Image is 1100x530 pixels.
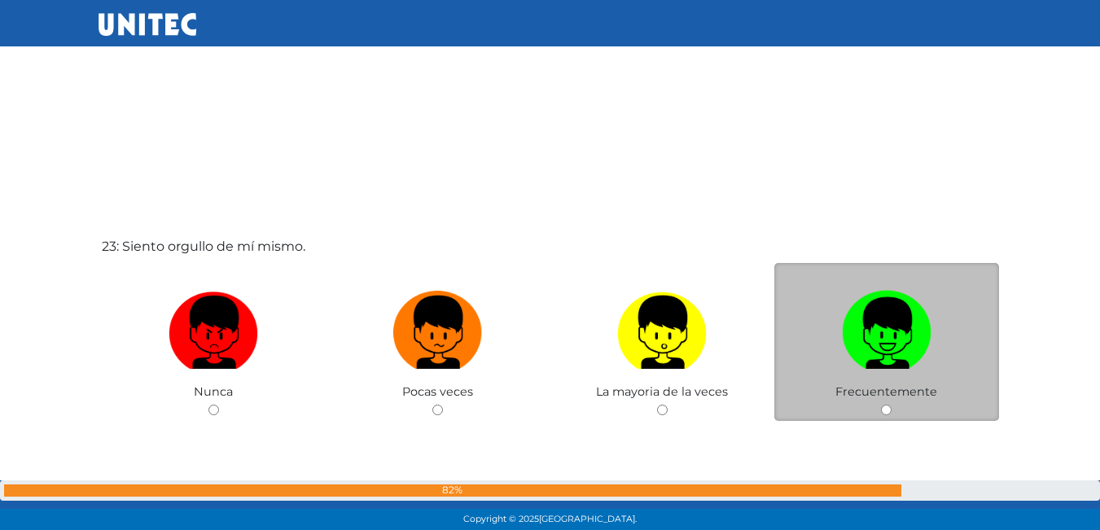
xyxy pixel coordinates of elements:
img: Pocas veces [393,284,483,370]
span: Nunca [194,384,233,399]
label: 23: Siento orgullo de mí mismo. [102,237,305,256]
div: 82% [4,484,901,497]
img: UNITEC [99,13,196,36]
img: Frecuentemente [842,284,931,370]
img: Nunca [169,284,258,370]
span: Pocas veces [402,384,473,399]
span: La mayoria de la veces [596,384,728,399]
img: La mayoria de la veces [617,284,707,370]
span: [GEOGRAPHIC_DATA]. [539,514,637,524]
span: Frecuentemente [835,384,937,399]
